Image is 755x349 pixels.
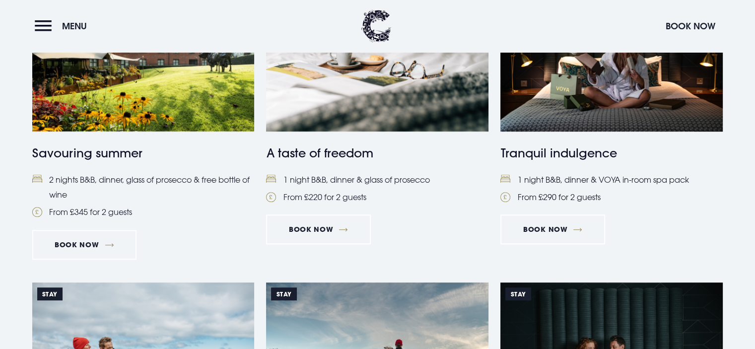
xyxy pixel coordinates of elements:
[361,10,391,42] img: Clandeboye Lodge
[266,175,276,183] img: Bed
[500,192,510,202] img: Pound Coin
[62,20,87,32] span: Menu
[32,230,137,260] a: Book Now
[266,172,488,187] li: 1 night B&B, dinner & glass of prosecco
[35,15,92,37] button: Menu
[32,207,42,217] img: Pound Coin
[505,287,531,300] span: Stay
[661,15,720,37] button: Book Now
[266,144,488,162] h4: A taste of freedom
[266,192,276,202] img: Pound Coin
[32,172,255,203] li: 2 nights B&B, dinner, glass of prosecco & free bottle of wine
[500,175,510,183] img: Bed
[500,214,605,244] a: Book Now
[32,144,255,162] h4: Savouring summer
[37,287,63,300] span: STAY
[266,190,488,205] li: From £220 for 2 guests
[32,175,42,183] img: Bed
[500,144,723,162] h4: Tranquil indulgence
[271,287,296,300] span: Stay
[500,190,723,205] li: From £290 for 2 guests
[266,214,370,244] a: Book Now
[32,205,255,219] li: From £345 for 2 guests
[500,172,723,187] li: 1 night B&B, dinner & VOYA in-room spa pack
